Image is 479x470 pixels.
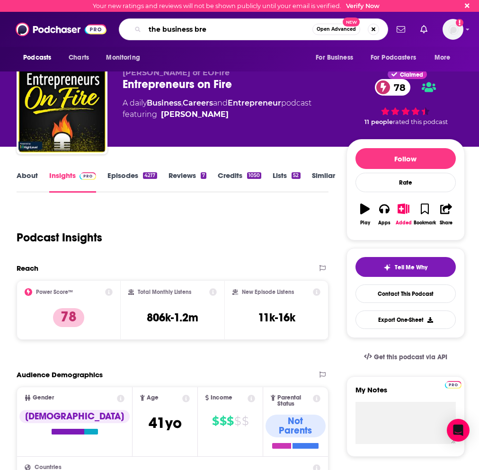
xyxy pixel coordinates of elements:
[355,197,375,231] button: Play
[400,72,423,77] span: Claimed
[443,19,463,40] button: Show profile menu
[277,395,311,407] span: Parental Status
[355,284,456,303] a: Contact This Podcast
[107,171,157,193] a: Episodes4217
[258,310,295,325] h3: 11k-16k
[181,98,183,107] span: ,
[201,172,206,179] div: 7
[355,310,456,329] button: Export One-Sheet
[123,109,311,120] span: featuring
[436,197,456,231] button: Share
[309,49,365,67] button: open menu
[375,79,410,96] a: 78
[149,414,182,432] span: 41 yo
[456,19,463,27] svg: Email not verified
[80,172,96,180] img: Podchaser Pro
[374,353,447,361] span: Get this podcast via API
[383,264,391,271] img: tell me why sparkle
[23,51,51,64] span: Podcasts
[356,346,455,369] a: Get this podcast via API
[106,51,140,64] span: Monitoring
[169,171,206,193] a: Reviews7
[93,2,380,9] div: Your new ratings and reviews will not be shown publicly until your email is verified.
[19,410,130,423] div: [DEMOGRAPHIC_DATA]
[18,65,106,152] img: Entrepreneurs on Fire
[266,415,326,437] div: Not Parents
[147,98,181,107] a: Business
[440,220,452,226] div: Share
[17,264,38,273] h2: Reach
[360,220,370,226] div: Play
[242,414,248,429] span: $
[343,18,360,27] span: New
[317,27,356,32] span: Open Advanced
[62,49,95,67] a: Charts
[211,395,232,401] span: Income
[138,289,191,295] h2: Total Monthly Listens
[17,370,103,379] h2: Audience Demographics
[227,414,233,429] span: $
[394,197,413,231] button: Added
[119,18,388,40] div: Search podcasts, credits, & more...
[393,21,409,37] a: Show notifications dropdown
[145,22,312,37] input: Search podcasts, credits, & more...
[16,20,106,38] img: Podchaser - Follow, Share and Rate Podcasts
[346,2,380,9] a: Verify Now
[371,51,416,64] span: For Podcasters
[228,98,281,107] a: Entrepreneur
[147,395,159,401] span: Age
[413,197,436,231] button: Bookmark
[445,381,461,389] img: Podchaser Pro
[53,308,84,327] p: 78
[364,49,430,67] button: open menu
[355,257,456,277] button: tell me why sparkleTell Me Why
[36,289,73,295] h2: Power Score™
[355,173,456,192] div: Rate
[143,172,157,179] div: 4217
[49,171,96,193] a: InsightsPodchaser Pro
[312,171,335,193] a: Similar
[355,385,456,402] label: My Notes
[183,98,213,107] a: Careers
[234,414,241,429] span: $
[17,231,102,245] h1: Podcast Insights
[17,49,63,67] button: open menu
[435,51,451,64] span: More
[242,289,294,295] h2: New Episode Listens
[218,171,261,193] a: Credits1050
[355,148,456,169] button: Follow
[374,197,394,231] button: Apps
[316,51,353,64] span: For Business
[447,419,470,442] div: Open Intercom Messenger
[378,220,390,226] div: Apps
[414,220,436,226] div: Bookmark
[292,172,300,179] div: 52
[395,264,427,271] span: Tell Me Why
[147,310,198,325] h3: 806k-1.2m
[33,395,54,401] span: Gender
[123,98,311,120] div: A daily podcast
[123,68,230,77] span: [PERSON_NAME] of EOFire
[364,118,393,125] span: 11 people
[247,172,261,179] div: 1050
[69,51,89,64] span: Charts
[396,220,412,226] div: Added
[213,98,228,107] span: and
[445,380,461,389] a: Pro website
[312,24,360,35] button: Open AdvancedNew
[393,118,448,125] span: rated this podcast
[212,414,219,429] span: $
[273,171,300,193] a: Lists52
[346,68,465,127] div: Claimed78 11 peoplerated this podcast
[428,49,462,67] button: open menu
[17,171,38,193] a: About
[417,21,431,37] a: Show notifications dropdown
[443,19,463,40] span: Logged in as charlottestone
[443,19,463,40] img: User Profile
[161,109,229,120] a: John Lee Dumas
[220,414,226,429] span: $
[99,49,152,67] button: open menu
[384,79,410,96] span: 78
